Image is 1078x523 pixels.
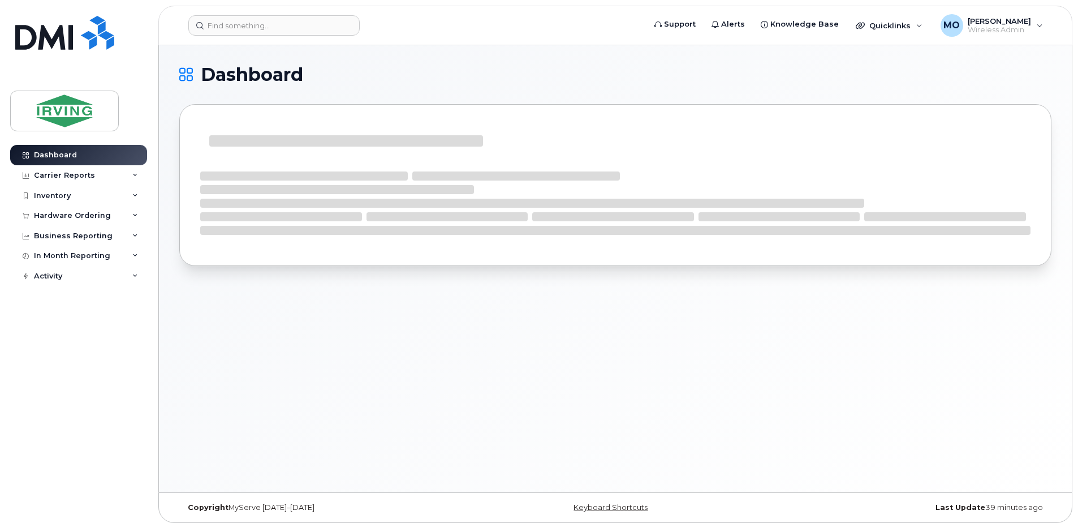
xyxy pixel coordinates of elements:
[188,503,228,512] strong: Copyright
[201,66,303,83] span: Dashboard
[574,503,648,512] a: Keyboard Shortcuts
[761,503,1051,512] div: 39 minutes ago
[179,503,470,512] div: MyServe [DATE]–[DATE]
[935,503,985,512] strong: Last Update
